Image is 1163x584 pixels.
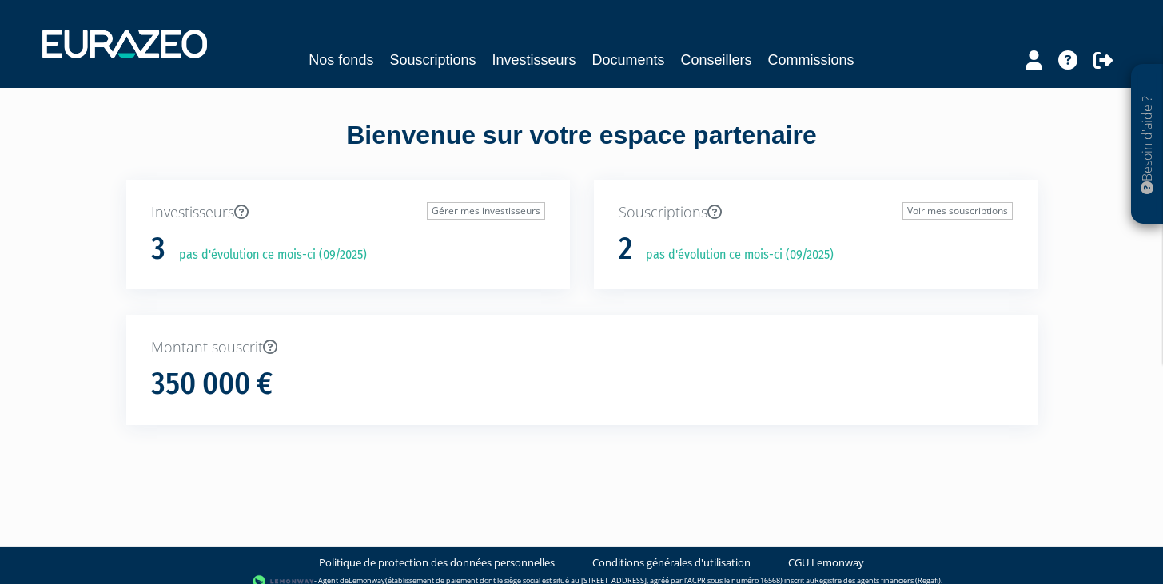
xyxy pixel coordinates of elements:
[42,30,207,58] img: 1732889491-logotype_eurazeo_blanc_rvb.png
[151,337,1013,358] p: Montant souscrit
[389,49,476,71] a: Souscriptions
[902,202,1013,220] a: Voir mes souscriptions
[309,49,373,71] a: Nos fonds
[114,117,1049,180] div: Bienvenue sur votre espace partenaire
[168,246,367,264] p: pas d'évolution ce mois-ci (09/2025)
[592,555,751,570] a: Conditions générales d'utilisation
[151,202,545,223] p: Investisseurs
[319,555,555,570] a: Politique de protection des données personnelles
[619,232,632,266] h1: 2
[681,49,752,71] a: Conseillers
[635,246,834,264] p: pas d'évolution ce mois-ci (09/2025)
[768,49,854,71] a: Commissions
[1138,73,1157,217] p: Besoin d'aide ?
[592,49,665,71] a: Documents
[151,367,273,401] h1: 350 000 €
[151,232,165,266] h1: 3
[619,202,1013,223] p: Souscriptions
[427,202,545,220] a: Gérer mes investisseurs
[492,49,576,71] a: Investisseurs
[788,555,864,570] a: CGU Lemonway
